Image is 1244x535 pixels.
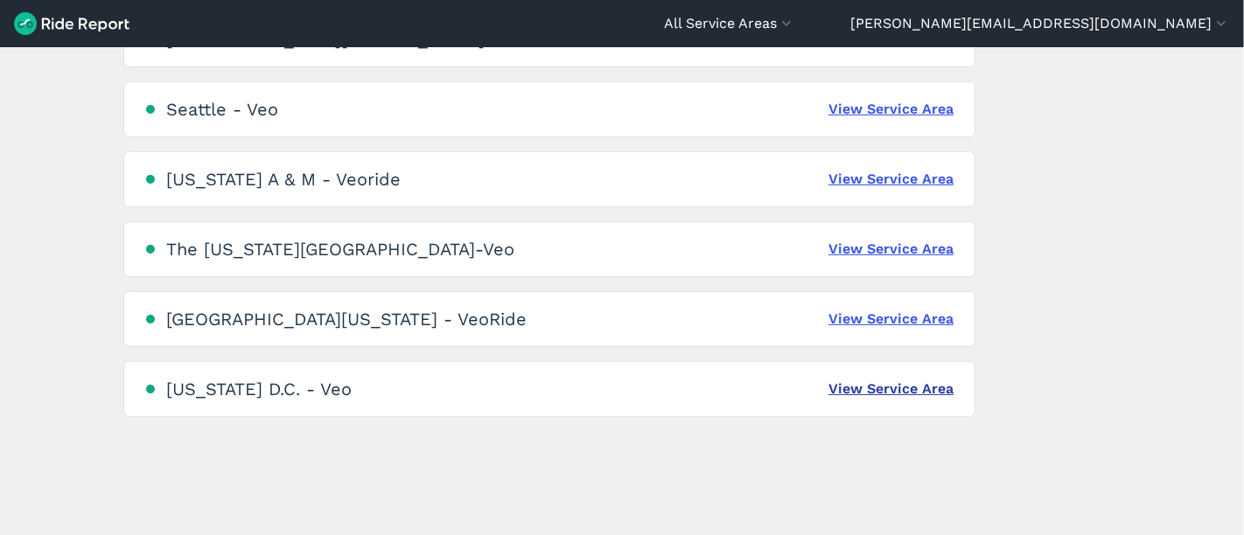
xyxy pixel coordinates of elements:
div: [US_STATE] D.C. - Veo [166,379,352,400]
button: [PERSON_NAME][EMAIL_ADDRESS][DOMAIN_NAME] [850,13,1230,34]
div: The [US_STATE][GEOGRAPHIC_DATA]-Veo [166,239,514,260]
div: Seattle - Veo [166,99,278,120]
div: [GEOGRAPHIC_DATA][US_STATE] - VeoRide [166,309,527,330]
a: View Service Area [828,379,954,400]
a: View Service Area [828,169,954,190]
div: [US_STATE] A & M - Veoride [166,169,401,190]
a: View Service Area [828,239,954,260]
button: All Service Areas [664,13,795,34]
a: View Service Area [828,99,954,120]
img: Ride Report [14,12,129,35]
a: View Service Area [828,309,954,330]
